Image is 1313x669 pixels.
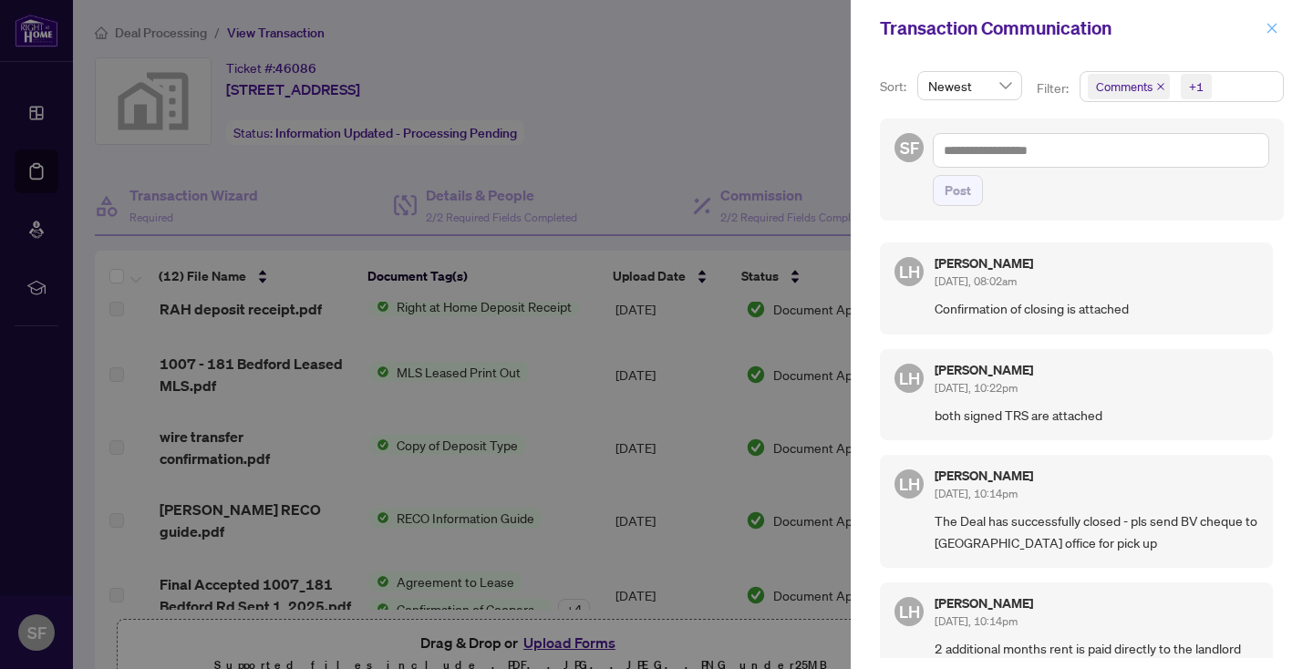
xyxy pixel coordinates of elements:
span: 2 additional months rent is paid directly to the landlord [935,638,1258,659]
span: LH [899,365,920,391]
div: +1 [1189,77,1204,96]
span: LH [899,259,920,284]
span: [DATE], 08:02am [935,274,1017,288]
p: Sort: [880,77,910,97]
div: Transaction Communication [880,15,1260,42]
span: Newest [928,72,1011,99]
span: [DATE], 10:14pm [935,614,1018,628]
span: both signed TRS are attached [935,405,1258,426]
p: Filter: [1037,78,1071,98]
span: SF [900,135,919,160]
span: LH [899,471,920,497]
span: [DATE], 10:14pm [935,487,1018,500]
h5: [PERSON_NAME] [935,257,1033,270]
button: Post [933,175,983,206]
h5: [PERSON_NAME] [935,597,1033,610]
h5: [PERSON_NAME] [935,469,1033,482]
span: LH [899,599,920,624]
span: close [1156,82,1165,91]
h5: [PERSON_NAME] [935,364,1033,376]
span: Comments [1096,77,1153,96]
span: Comments [1088,74,1170,99]
span: Confirmation of closing is attached [935,298,1258,319]
span: The Deal has successfully closed - pls send BV cheque to [GEOGRAPHIC_DATA] office for pick up [935,510,1258,553]
span: [DATE], 10:22pm [935,381,1018,395]
span: close [1266,22,1278,35]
